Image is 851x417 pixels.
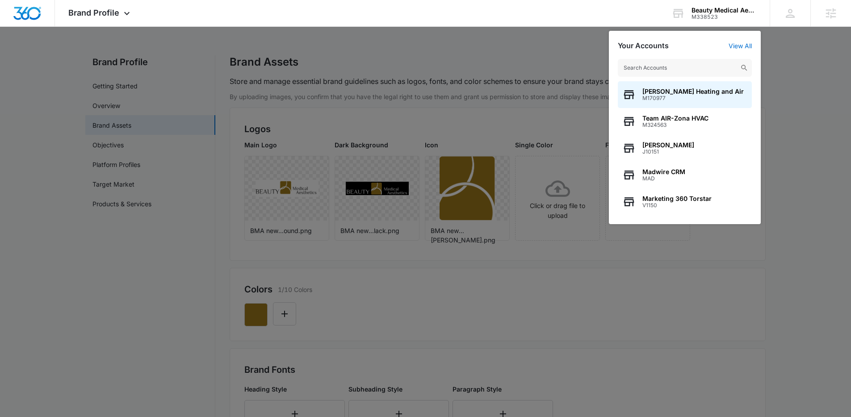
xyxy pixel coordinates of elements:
span: Madwire CRM [642,168,685,175]
span: Brand Profile [68,8,119,17]
button: Marketing 360 TorstarV1150 [618,188,752,215]
span: V1150 [642,202,712,208]
div: account name [692,7,757,14]
span: [PERSON_NAME] Heating and Air [642,88,744,95]
input: Search Accounts [618,59,752,77]
div: account id [692,14,757,20]
span: [PERSON_NAME] [642,142,694,149]
span: M170977 [642,95,744,101]
button: [PERSON_NAME]J10151 [618,135,752,162]
span: J10151 [642,149,694,155]
button: [PERSON_NAME] Heating and AirM170977 [618,81,752,108]
span: M324563 [642,122,708,128]
a: View All [729,42,752,50]
span: MAD [642,175,685,182]
button: Team AIR-Zona HVACM324563 [618,108,752,135]
button: Madwire CRMMAD [618,162,752,188]
h2: Your Accounts [618,42,669,50]
span: Team AIR-Zona HVAC [642,115,708,122]
span: Marketing 360 Torstar [642,195,712,202]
